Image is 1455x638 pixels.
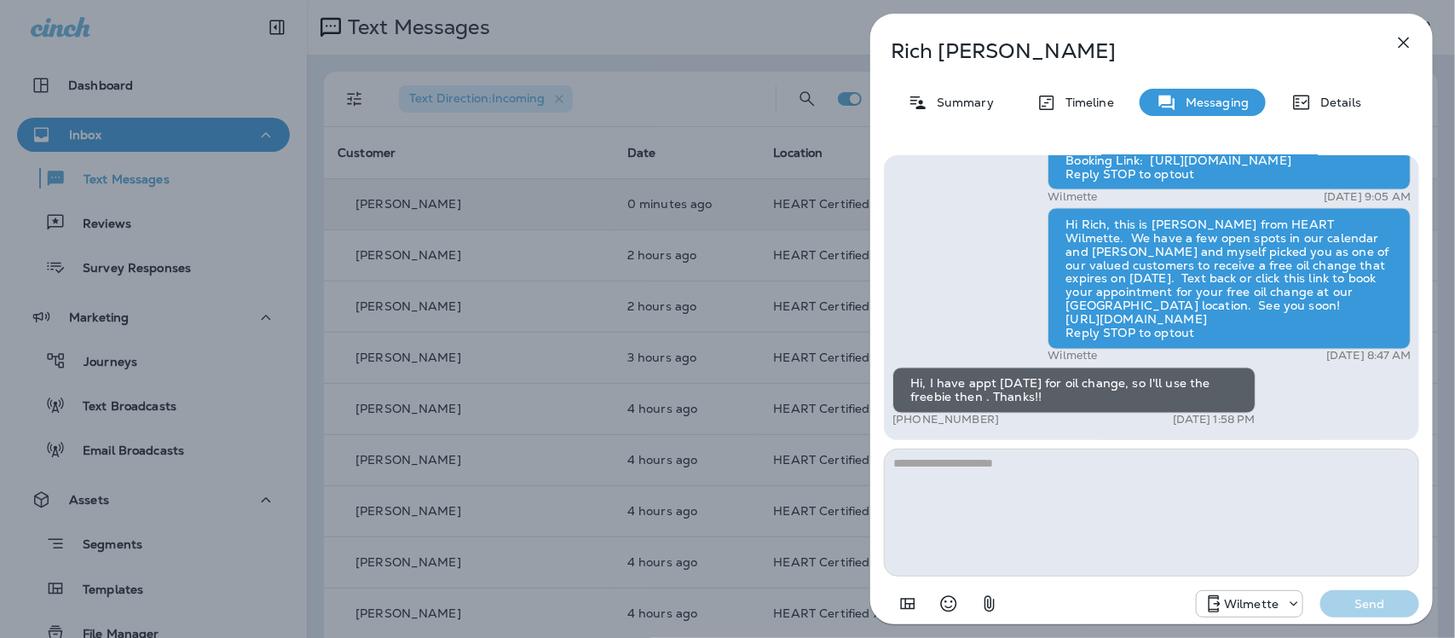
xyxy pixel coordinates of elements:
button: Add in a premade template [891,587,925,621]
p: Summary [928,96,994,109]
p: [PHONE_NUMBER] [892,414,999,427]
div: Hi Rich, this is [PERSON_NAME] from HEART Wilmette. We have a few open spots in our calendar and ... [1048,208,1411,350]
button: Select an emoji [932,587,966,621]
p: Details [1312,96,1361,109]
p: Rich [PERSON_NAME] [891,39,1356,63]
p: Timeline [1057,96,1114,109]
div: +1 (847) 865-9557 [1197,594,1302,614]
div: Hi, I have appt [DATE] for oil change, so I'll use the freebie then . Thanks!! [892,368,1256,414]
p: Wilmette [1048,350,1097,363]
p: Messaging [1177,96,1249,109]
p: Wilmette [1048,190,1097,204]
p: [DATE] 8:47 AM [1326,350,1411,363]
p: Wilmette [1224,597,1279,611]
p: [DATE] 9:05 AM [1324,190,1411,204]
p: [DATE] 1:58 PM [1173,414,1256,427]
